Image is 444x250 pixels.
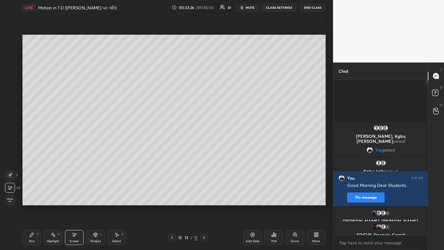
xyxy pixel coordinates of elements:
span: You [375,147,383,152]
img: default.png [375,210,382,216]
button: Pin message [347,192,385,202]
div: grid [333,121,428,235]
div: Pen [29,240,35,243]
img: default.png [382,125,388,131]
div: 17 [384,210,390,216]
div: P [37,233,38,236]
div: 15 [194,235,198,240]
button: mute [236,4,258,11]
div: E [5,170,18,180]
div: 9:01 AM [412,176,423,180]
span: joined [393,138,405,144]
h6: You [347,175,355,181]
img: b9b8c977c0ad43fea1605c3bc145410e.jpg [338,175,345,181]
div: 2 [384,224,390,230]
div: S [121,233,123,236]
div: 13 [183,236,190,239]
div: Highlight [47,240,59,243]
img: 5e6e13c1ec7d4a9f98ea3605e43f832c.jpg [375,224,382,230]
div: Eraser [70,240,79,243]
div: H [57,233,60,236]
p: T [440,67,442,72]
span: Erase all [5,198,15,202]
div: Shapes [90,240,101,243]
div: E [5,183,21,193]
img: default.png [373,125,379,131]
button: End Class [300,4,326,11]
span: joined [383,147,395,152]
p: D [440,85,442,90]
p: G [440,102,442,107]
p: FOCUS, Deepak, Gamit [339,232,423,237]
div: 23 [228,6,231,9]
p: Chat [333,63,353,79]
div: Good Morning Dear Students.. [347,182,423,189]
button: CLASS SETTINGS [262,4,296,11]
div: Add Slide [246,240,259,243]
div: / [191,236,193,239]
img: f34a0ffe40ef4429b3e21018fb94e939.jpg [371,210,377,216]
img: default.png [375,160,382,166]
div: More [312,240,320,243]
p: [PERSON_NAME], Kgbv, [PERSON_NAME] [339,134,423,144]
p: [PERSON_NAME], [PERSON_NAME], Priya [339,219,423,229]
img: default.png [380,224,386,230]
img: default.png [377,125,384,131]
div: Poll [271,240,276,243]
h4: Motion in 1 D ([PERSON_NAME] પર ગતિ) [38,5,117,11]
span: joined [386,168,398,174]
div: L [100,233,102,236]
img: default.png [380,210,386,216]
div: Zoom [291,240,299,243]
img: b9b8c977c0ad43fea1605c3bc145410e.jpg [367,147,373,153]
div: LIVE [22,4,36,11]
img: default.png [380,160,386,166]
span: mute [246,5,254,10]
p: Kgbv, kgbv [339,169,423,174]
div: Select [112,240,121,243]
img: 3a0a94dc412a4e90b529a0e912b0e45c.jpg [371,224,377,230]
